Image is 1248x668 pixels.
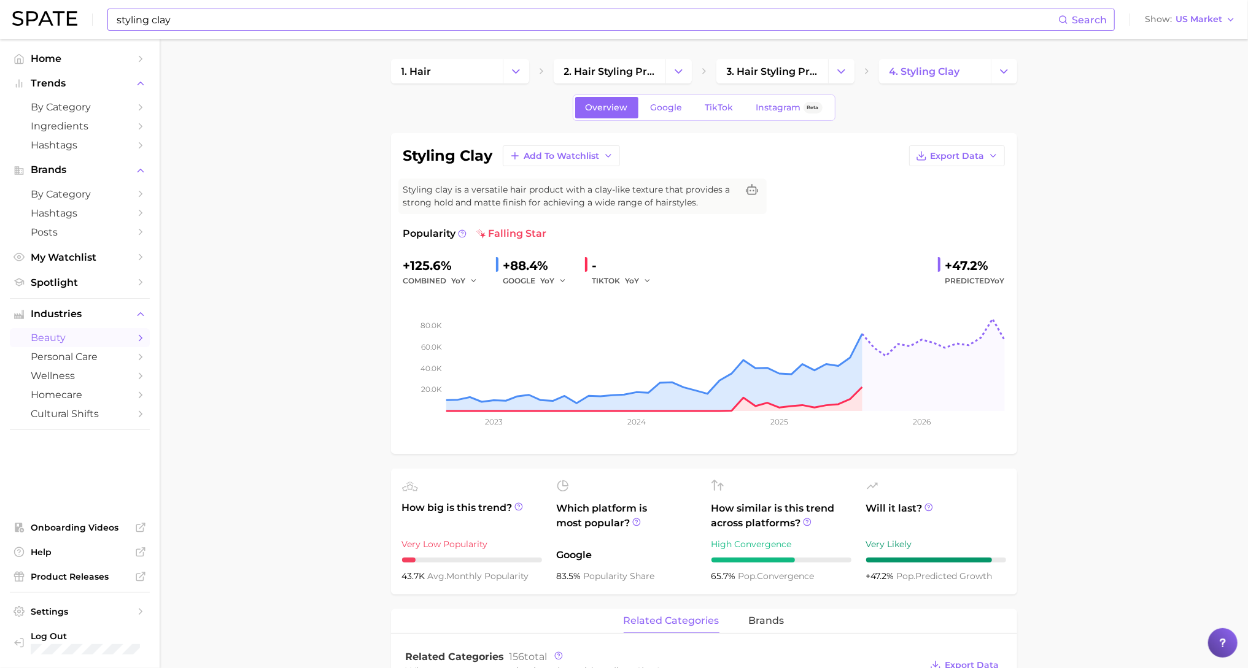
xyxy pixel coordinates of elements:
span: 83.5% [557,570,584,582]
tspan: 2025 [770,417,788,426]
span: Trends [31,78,129,89]
a: 1. hair [391,59,503,83]
span: Ingredients [31,120,129,132]
span: by Category [31,101,129,113]
span: homecare [31,389,129,401]
span: brands [749,615,785,626]
span: Brands [31,164,129,175]
h1: styling clay [403,148,493,163]
a: Hashtags [10,136,150,155]
span: Add to Watchlist [524,151,600,161]
span: Instagram [756,102,801,113]
a: Settings [10,602,150,621]
span: Home [31,53,129,64]
div: Very Likely [866,537,1006,551]
a: Posts [10,223,150,242]
span: Export Data [931,151,985,161]
button: YoY [626,274,652,288]
span: 3. hair styling products [727,66,818,77]
span: predicted growth [897,570,993,582]
span: falling star [476,226,547,241]
a: Hashtags [10,204,150,223]
span: by Category [31,188,129,200]
span: personal care [31,351,129,363]
img: falling star [476,229,486,239]
span: Related Categories [406,651,505,662]
div: Very Low Popularity [402,537,542,551]
a: Google [640,97,693,118]
a: by Category [10,185,150,204]
button: Industries [10,305,150,323]
span: beauty [31,332,129,344]
span: monthly popularity [428,570,529,582]
abbr: average [428,570,447,582]
a: Spotlight [10,273,150,292]
span: related categories [624,615,719,626]
span: How big is this trend? [402,501,542,531]
span: 2. hair styling products [564,66,655,77]
button: YoY [541,274,567,288]
a: InstagramBeta [746,97,833,118]
span: 4. styling clay [889,66,960,77]
div: +47.2% [945,256,1005,275]
abbr: popularity index [897,570,916,582]
a: Onboarding Videos [10,518,150,537]
span: YoY [991,276,1005,285]
button: Change Category [503,59,529,83]
span: total [510,651,548,662]
div: +125.6% [403,256,486,275]
button: Brands [10,161,150,179]
img: SPATE [12,11,77,26]
a: Log out. Currently logged in with e-mail cfuentes@onscent.com. [10,627,150,658]
button: Change Category [991,59,1017,83]
button: Change Category [665,59,692,83]
span: Which platform is most popular? [557,501,697,542]
span: How similar is this trend across platforms? [711,501,851,531]
input: Search here for a brand, industry, or ingredient [115,9,1058,30]
a: Product Releases [10,567,150,586]
a: Ingredients [10,117,150,136]
span: Beta [807,102,819,113]
span: Search [1072,14,1107,26]
div: 9 / 10 [866,558,1006,562]
span: US Market [1176,16,1222,23]
button: Change Category [828,59,855,83]
span: YoY [541,275,555,286]
button: Trends [10,74,150,93]
a: TikTok [695,97,744,118]
a: Home [10,49,150,68]
button: YoY [452,274,478,288]
div: 6 / 10 [711,558,851,562]
a: My Watchlist [10,248,150,267]
span: Predicted [945,274,1005,288]
span: Posts [31,226,129,238]
a: wellness [10,366,150,385]
span: Show [1145,16,1172,23]
span: Log Out [31,631,140,642]
tspan: 2026 [913,417,931,426]
span: Google [651,102,683,113]
a: homecare [10,385,150,404]
span: Help [31,547,129,558]
button: Add to Watchlist [503,145,620,166]
button: Export Data [909,145,1005,166]
span: Google [557,548,697,562]
a: personal care [10,347,150,366]
span: 43.7k [402,570,428,582]
span: popularity share [584,570,655,582]
button: ShowUS Market [1142,12,1239,28]
span: Popularity [403,226,456,241]
a: by Category [10,98,150,117]
div: 1 / 10 [402,558,542,562]
div: - [592,256,660,275]
span: Industries [31,309,129,320]
div: combined [403,274,486,288]
a: cultural shifts [10,404,150,423]
span: 65.7% [711,570,738,582]
span: Onboarding Videos [31,522,129,533]
a: 2. hair styling products [554,59,665,83]
span: Will it last? [866,501,1006,531]
a: Overview [575,97,638,118]
tspan: 2024 [627,417,645,426]
div: TIKTOK [592,274,660,288]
